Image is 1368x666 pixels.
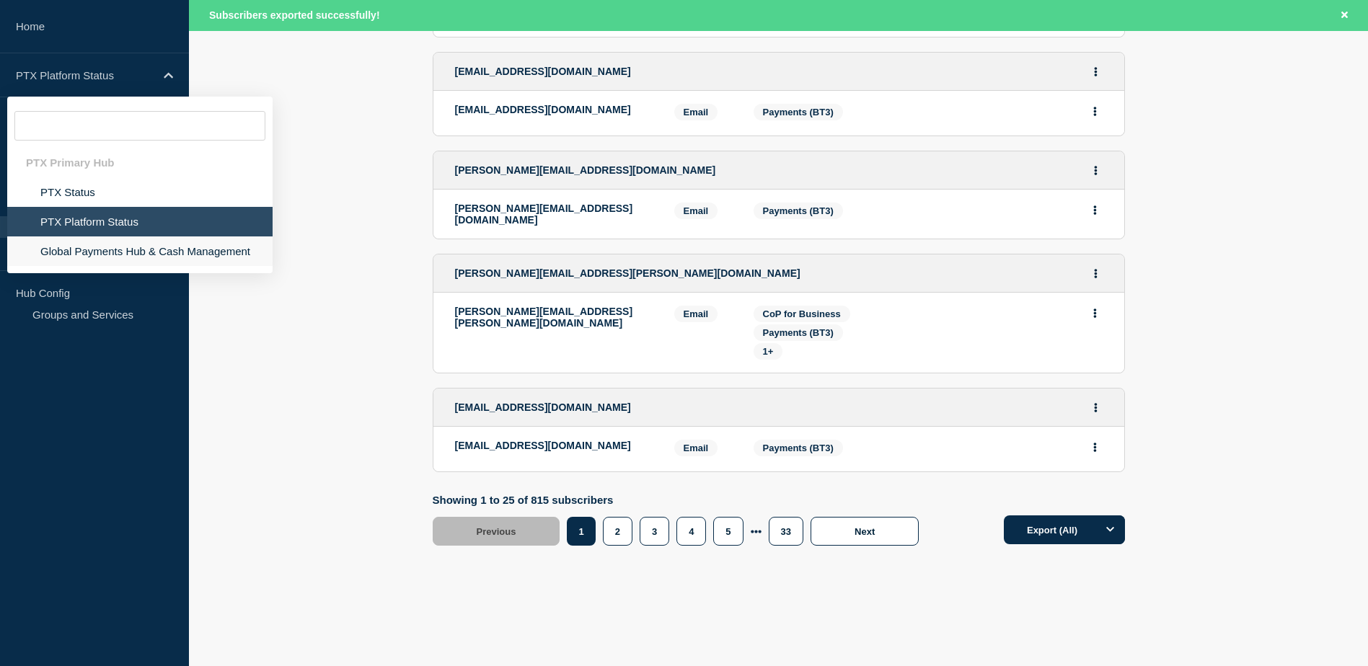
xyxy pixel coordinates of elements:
[7,236,273,266] li: Global Payments Hub & Cash Management
[1086,302,1104,324] button: Actions
[209,9,380,21] span: Subscribers exported successfully!
[674,306,718,322] span: Email
[1336,7,1354,24] button: Close banner
[674,440,718,456] span: Email
[433,517,560,546] button: Previous
[674,104,718,120] span: Email
[1087,262,1105,285] button: Actions
[855,526,875,537] span: Next
[1096,515,1125,544] button: Options
[7,207,273,236] li: PTX Platform Status
[477,526,516,537] span: Previous
[455,104,653,115] p: [EMAIL_ADDRESS][DOMAIN_NAME]
[1086,100,1104,123] button: Actions
[455,203,653,226] p: [PERSON_NAME][EMAIL_ADDRESS][DOMAIN_NAME]
[7,148,273,177] div: PTX Primary Hub
[16,69,154,81] p: PTX Platform Status
[1086,436,1104,458] button: Actions
[455,401,631,413] span: [EMAIL_ADDRESS][DOMAIN_NAME]
[763,327,834,338] span: Payments (BT3)
[763,443,834,453] span: Payments (BT3)
[455,66,631,77] span: [EMAIL_ADDRESS][DOMAIN_NAME]
[455,267,800,279] span: [PERSON_NAME][EMAIL_ADDRESS][PERSON_NAME][DOMAIN_NAME]
[811,517,919,546] button: Next
[433,494,927,506] p: Showing 1 to 25 of 815 subscribers
[763,205,834,216] span: Payments (BT3)
[455,306,653,329] p: [PERSON_NAME][EMAIL_ADDRESS][PERSON_NAME][DOMAIN_NAME]
[455,164,716,176] span: [PERSON_NAME][EMAIL_ADDRESS][DOMAIN_NAME]
[1087,159,1105,182] button: Actions
[7,177,273,207] li: PTX Status
[713,517,743,546] button: 5
[763,346,774,357] span: 1+
[1087,396,1105,419] button: Actions
[567,517,595,546] button: 1
[455,440,653,451] p: [EMAIL_ADDRESS][DOMAIN_NAME]
[1004,515,1125,544] button: Export (All)
[640,517,669,546] button: 3
[603,517,632,546] button: 2
[763,107,834,117] span: Payments (BT3)
[1086,199,1104,221] button: Actions
[763,308,841,319] span: CoP for Business
[1087,61,1105,83] button: Actions
[674,203,718,219] span: Email
[769,517,803,546] button: 33
[676,517,706,546] button: 4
